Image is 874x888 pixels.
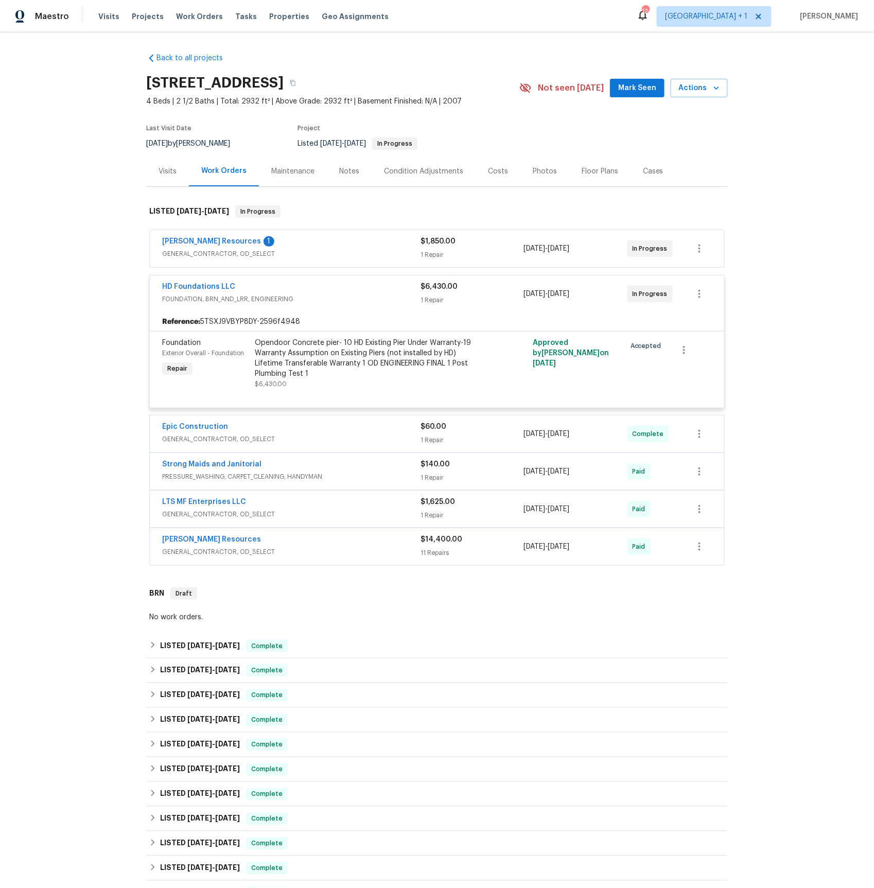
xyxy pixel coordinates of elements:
span: Project [298,125,320,131]
span: [DATE] [548,290,570,298]
div: 1 Repair [421,473,524,483]
span: $1,625.00 [421,498,455,506]
div: Maintenance [271,166,314,177]
span: [GEOGRAPHIC_DATA] + 1 [666,11,748,22]
span: Complete [247,789,287,799]
span: PRESSURE_WASHING, CARPET_CLEANING, HANDYMAN [162,472,421,482]
span: - [187,790,240,797]
span: [PERSON_NAME] [796,11,859,22]
span: [DATE] [187,741,212,748]
h6: LISTED [160,862,240,875]
span: - [187,741,240,748]
div: 1 Repair [421,295,524,305]
span: [DATE] [146,140,168,147]
a: LTS MF Enterprises LLC [162,498,246,506]
span: [DATE] [187,864,212,872]
span: [DATE] [524,430,546,438]
div: LISTED [DATE]-[DATE]Complete [146,782,728,807]
span: - [524,243,570,254]
span: [DATE] [204,207,229,215]
span: Complete [247,839,287,849]
span: [DATE] [187,691,212,699]
span: Complete [247,863,287,874]
span: [DATE] [215,642,240,649]
span: 4 Beds | 2 1/2 Baths | Total: 2932 ft² | Above Grade: 2932 ft² | Basement Finished: N/A | 2007 [146,96,519,107]
a: [PERSON_NAME] Resources [162,238,261,245]
div: LISTED [DATE]-[DATE]Complete [146,807,728,831]
span: [DATE] [524,245,546,252]
a: [PERSON_NAME] Resources [162,536,261,543]
div: Work Orders [201,166,247,176]
span: [DATE] [344,140,366,147]
span: [DATE] [548,245,570,252]
span: [DATE] [215,765,240,773]
span: - [187,691,240,699]
span: [DATE] [215,741,240,748]
div: LISTED [DATE]-[DATE]Complete [146,856,728,881]
h6: LISTED [160,689,240,702]
div: 1 Repair [421,250,524,260]
div: 1 Repair [421,435,524,445]
span: In Progress [373,141,416,147]
span: Complete [247,666,287,676]
span: [DATE] [187,716,212,723]
span: [DATE] [215,691,240,699]
span: - [187,716,240,723]
span: Paid [633,504,650,514]
span: [DATE] [215,840,240,847]
span: $60.00 [421,423,446,430]
div: LISTED [DATE]-[DATE]Complete [146,757,728,782]
div: LISTED [DATE]-[DATE]In Progress [146,195,728,228]
h6: BRN [149,587,164,600]
span: Exterior Overall - Foundation [162,350,244,356]
h6: LISTED [160,813,240,825]
span: - [187,667,240,674]
span: In Progress [633,243,672,254]
div: Floor Plans [582,166,618,177]
span: Complete [247,764,287,775]
div: 1 Repair [421,510,524,520]
div: Condition Adjustments [384,166,463,177]
div: Visits [159,166,177,177]
span: [DATE] [187,642,212,649]
span: [DATE] [533,360,556,367]
span: Accepted [631,341,666,351]
span: [DATE] [524,290,546,298]
button: Copy Address [284,74,302,92]
span: Draft [171,588,196,599]
h6: LISTED [160,838,240,850]
span: GENERAL_CONTRACTOR, OD_SELECT [162,434,421,444]
div: LISTED [DATE]-[DATE]Complete [146,658,728,683]
h6: LISTED [160,739,240,751]
span: - [177,207,229,215]
div: by [PERSON_NAME] [146,137,242,150]
a: Back to all projects [146,53,245,63]
h6: LISTED [160,640,240,652]
span: Complete [247,715,287,725]
span: [DATE] [320,140,342,147]
span: Geo Assignments [322,11,389,22]
button: Actions [671,79,728,98]
span: [DATE] [548,430,570,438]
span: [DATE] [524,506,546,513]
span: [DATE] [177,207,201,215]
div: Cases [643,166,663,177]
span: Properties [269,11,309,22]
span: Work Orders [176,11,223,22]
span: [DATE] [548,468,570,475]
span: Last Visit Date [146,125,191,131]
span: GENERAL_CONTRACTOR, OD_SELECT [162,547,421,557]
span: Repair [163,363,191,374]
span: - [187,864,240,872]
div: 5TSXJ9VBYP8DY-2596f4948 [150,312,724,331]
span: - [187,642,240,649]
div: LISTED [DATE]-[DATE]Complete [146,708,728,733]
div: Costs [488,166,508,177]
div: 124 [642,6,649,16]
div: Photos [533,166,557,177]
span: Paid [633,466,650,477]
div: 1 [264,236,274,247]
div: LISTED [DATE]-[DATE]Complete [146,634,728,658]
span: Actions [679,82,720,95]
span: [DATE] [215,790,240,797]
